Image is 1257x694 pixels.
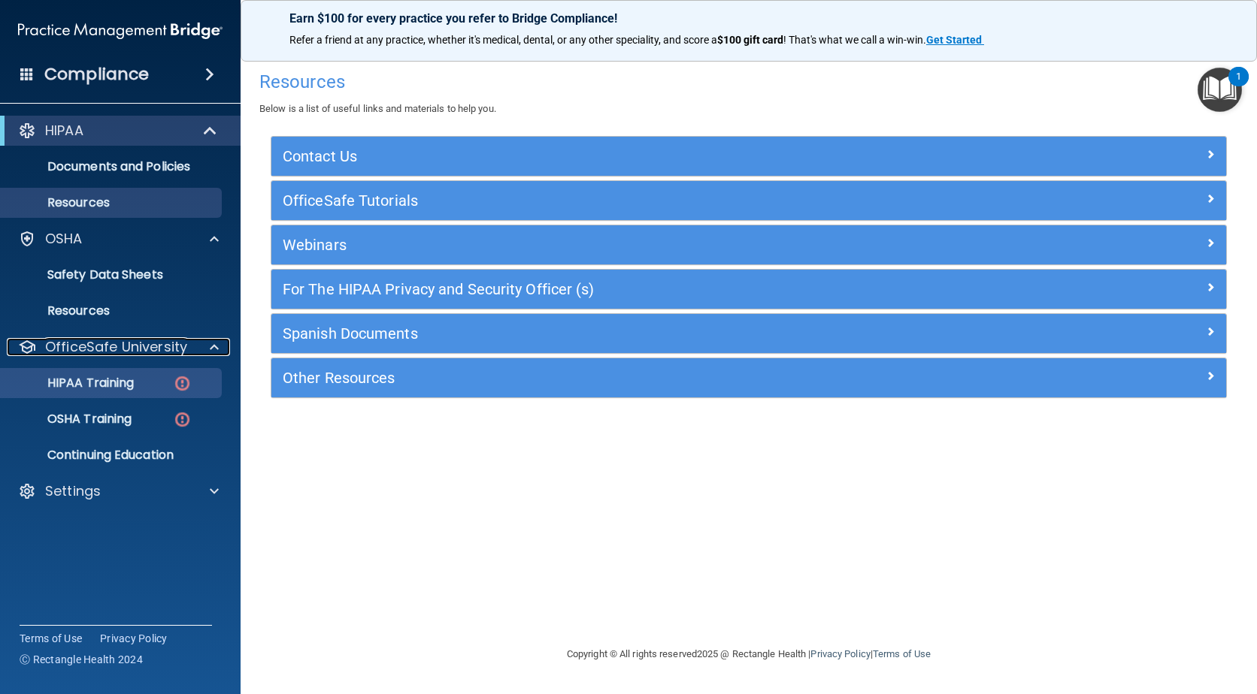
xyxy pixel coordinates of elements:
[1198,68,1242,112] button: Open Resource Center, 1 new notification
[10,267,215,282] p: Safety Data Sheets
[20,631,82,646] a: Terms of Use
[283,148,977,164] h5: Contact Us
[717,34,783,46] strong: $100 gift card
[283,281,977,297] h5: For The HIPAA Privacy and Security Officer (s)
[1236,77,1241,96] div: 1
[283,325,977,342] h5: Spanish Documents
[10,412,132,427] p: OSHA Training
[45,122,83,140] p: HIPAA
[10,159,215,174] p: Documents and Policies
[283,366,1215,390] a: Other Resources
[283,189,1215,213] a: OfficeSafe Tutorials
[810,648,870,659] a: Privacy Policy
[45,230,83,248] p: OSHA
[173,410,192,429] img: danger-circle.6113f641.png
[10,303,215,318] p: Resources
[18,16,223,46] img: PMB logo
[283,370,977,386] h5: Other Resources
[873,648,931,659] a: Terms of Use
[44,64,149,85] h4: Compliance
[283,233,1215,257] a: Webinars
[173,374,192,393] img: danger-circle.6113f641.png
[18,122,218,140] a: HIPAA
[45,338,187,356] p: OfficeSafe University
[474,630,1023,678] div: Copyright © All rights reserved 2025 @ Rectangle Health | |
[45,482,101,500] p: Settings
[10,376,134,391] p: HIPAA Training
[283,237,977,253] h5: Webinars
[18,482,219,500] a: Settings
[283,144,1215,168] a: Contact Us
[18,230,219,248] a: OSHA
[10,195,215,210] p: Resources
[783,34,926,46] span: ! That's what we call a win-win.
[289,11,1208,26] p: Earn $100 for every practice you refer to Bridge Compliance!
[283,321,1215,345] a: Spanish Documents
[259,103,496,114] span: Below is a list of useful links and materials to help you.
[926,34,984,46] a: Get Started
[283,277,1215,301] a: For The HIPAA Privacy and Security Officer (s)
[283,192,977,209] h5: OfficeSafe Tutorials
[100,631,168,646] a: Privacy Policy
[10,448,215,463] p: Continuing Education
[926,34,982,46] strong: Get Started
[18,338,219,356] a: OfficeSafe University
[289,34,717,46] span: Refer a friend at any practice, whether it's medical, dental, or any other speciality, and score a
[259,72,1238,92] h4: Resources
[20,652,143,667] span: Ⓒ Rectangle Health 2024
